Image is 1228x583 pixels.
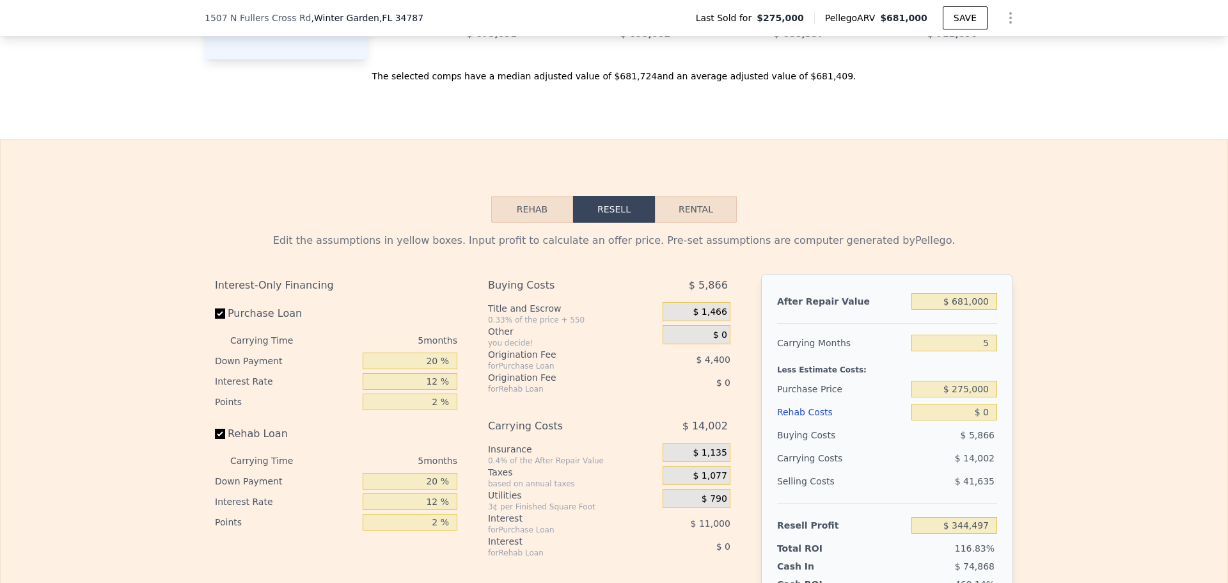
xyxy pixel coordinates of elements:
div: for Rehab Loan [488,384,631,394]
div: Carrying Time [230,451,313,471]
span: $ 5,866 [689,274,728,297]
button: Rental [655,196,737,223]
span: Pellego ARV [825,12,881,24]
div: Down Payment [215,471,358,491]
div: Interest Rate [215,491,358,512]
div: for Purchase Loan [488,361,631,371]
span: $ 74,868 [955,561,995,571]
span: $ 14,002 [955,453,995,463]
span: Last Sold for [696,12,757,24]
span: 116.83% [955,543,995,554]
label: Rehab Loan [215,422,358,445]
div: Utilities [488,489,657,502]
span: $ 5,866 [961,430,995,440]
div: Less Estimate Costs: [777,355,997,378]
div: you decide! [488,338,657,348]
span: $ 1,466 [693,307,727,318]
div: 5 months [319,451,457,471]
button: Resell [573,196,655,223]
div: Carrying Months [777,331,906,355]
span: $ 1,135 [693,447,727,459]
div: After Repair Value [777,290,906,313]
div: Interest-Only Financing [215,274,457,297]
div: Other [488,325,657,338]
div: Insurance [488,443,657,456]
span: $ 14,002 [682,415,728,438]
span: , Winter Garden [311,12,424,24]
input: Rehab Loan [215,429,225,439]
div: Total ROI [777,542,857,555]
div: Origination Fee [488,348,631,361]
label: Purchase Loan [215,302,358,325]
div: Cash In [777,560,857,573]
span: $ 4,400 [696,355,730,365]
div: Rehab Costs [777,401,906,424]
span: , FL 34787 [379,13,423,23]
div: Buying Costs [777,424,906,447]
div: Points [215,392,358,412]
div: The selected comps have a median adjusted value of $681,724 and an average adjusted value of $681... [205,60,1023,83]
div: Purchase Price [777,378,906,401]
div: for Purchase Loan [488,525,631,535]
div: Edit the assumptions in yellow boxes. Input profit to calculate an offer price. Pre-set assumptio... [215,233,1013,248]
span: $681,000 [880,13,927,23]
div: 0.4% of the After Repair Value [488,456,657,466]
div: based on annual taxes [488,479,657,489]
div: Carrying Costs [488,415,631,438]
div: 3¢ per Finished Square Foot [488,502,657,512]
button: Rehab [491,196,573,223]
div: Interest [488,535,631,548]
div: 5 months [319,330,457,351]
span: $ 0 [716,378,730,388]
div: Down Payment [215,351,358,371]
span: $ 1,077 [693,470,727,482]
div: Carrying Time [230,330,313,351]
span: $ 0 [716,541,730,552]
span: $ 790 [702,493,727,505]
div: for Rehab Loan [488,548,631,558]
span: $275,000 [757,12,804,24]
div: Selling Costs [777,470,906,493]
span: 1507 N Fullers Cross Rd [205,12,311,24]
div: Origination Fee [488,371,631,384]
span: $ 41,635 [955,476,995,486]
span: $ 11,000 [691,518,730,529]
button: Show Options [998,5,1023,31]
span: $ 0 [713,330,727,341]
div: 0.33% of the price + 550 [488,315,657,325]
button: SAVE [943,6,988,29]
div: Resell Profit [777,514,906,537]
div: Interest [488,512,631,525]
div: Interest Rate [215,371,358,392]
div: Buying Costs [488,274,631,297]
div: Taxes [488,466,657,479]
div: Carrying Costs [777,447,857,470]
input: Purchase Loan [215,308,225,319]
div: Title and Escrow [488,302,657,315]
div: Points [215,512,358,532]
